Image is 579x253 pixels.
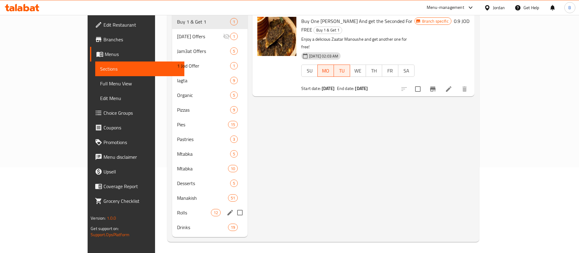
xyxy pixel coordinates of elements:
span: TU [336,66,348,75]
span: [DATE] 02:03 AM [307,53,341,59]
button: Branch-specific-item [425,82,440,96]
div: items [230,47,238,55]
div: items [230,33,238,40]
div: Pizzas [177,106,230,113]
a: Branches [90,32,184,47]
span: 5 [230,180,237,186]
span: 5 [230,151,237,157]
b: [DATE] [322,84,335,92]
span: Sections [100,65,179,73]
span: Desserts [177,180,230,187]
span: SU [304,66,315,75]
div: Buy 1 & Get 11 [172,14,248,29]
button: SA [398,65,414,77]
span: Edit Menu [100,95,179,102]
span: Buy 1 & Get 1 [314,27,342,34]
a: Edit Menu [95,91,184,106]
div: Drinks19 [172,220,248,235]
span: Branch specific [420,18,451,24]
span: Buy One [PERSON_NAME] And get the Seconded For FREE [301,17,412,34]
a: Menu disclaimer [90,150,184,164]
div: Drinks [177,224,228,231]
span: Coverage Report [103,183,179,190]
a: Sections [95,61,184,76]
span: Start date: [301,84,321,92]
a: Support.OpsPlatform [91,231,129,239]
span: Choice Groups [103,109,179,117]
span: End date: [337,84,354,92]
span: 1 [230,34,237,39]
div: Menu-management [427,4,464,11]
a: Menus [90,47,184,61]
span: lagta [177,77,230,84]
div: items [230,136,238,143]
span: Version: [91,214,106,222]
span: Branches [103,36,179,43]
span: Full Menu View [100,80,179,87]
div: items [228,165,238,172]
span: WE [353,66,364,75]
span: 51 [228,195,237,201]
span: Organic [177,91,230,99]
nav: Menu sections [172,12,248,237]
div: Jam3at Offers5 [172,44,248,58]
div: items [230,18,238,25]
button: TU [334,65,350,77]
div: items [228,121,238,128]
div: items [230,180,238,187]
span: Menus [105,50,179,58]
div: items [211,209,221,216]
span: 1 Jod Offer [177,62,230,69]
span: 3 [230,136,237,142]
div: [DATE] Offers1 [172,29,248,44]
a: Coupons [90,120,184,135]
div: Mtabka10 [172,161,248,176]
span: 19 [228,225,237,230]
span: Mtabka [177,165,228,172]
span: TH [368,66,380,75]
span: 10 [228,166,237,172]
a: Full Menu View [95,76,184,91]
span: Jam3at Offers [177,47,230,55]
b: [DATE] [355,84,368,92]
span: 1 [230,63,237,69]
a: Choice Groups [90,106,184,120]
div: Pies15 [172,117,248,132]
div: items [230,91,238,99]
span: B [568,4,571,11]
div: Organic5 [172,88,248,102]
span: Rolls [177,209,211,216]
span: Manakish [177,194,228,202]
span: Grocery Checklist [103,197,179,205]
button: edit [226,208,235,217]
a: Promotions [90,135,184,150]
span: Coupons [103,124,179,131]
div: Rolls12edit [172,205,248,220]
button: MO [317,65,334,77]
div: items [230,77,238,84]
div: Pastries3 [172,132,248,147]
div: Pizzas9 [172,102,248,117]
span: 1.0.0 [107,214,116,222]
span: Mtabka [177,150,230,158]
span: Upsell [103,168,179,175]
span: Menu disclaimer [103,153,179,161]
span: 5 [230,48,237,54]
div: Ramadan Offers [177,33,223,40]
div: items [230,150,238,158]
div: 1 Jod Offer1 [172,58,248,73]
div: items [230,62,238,69]
div: Jordan [493,4,505,11]
span: 9 [230,107,237,113]
span: 1 [230,19,237,25]
div: Desserts5 [172,176,248,191]
span: Pies [177,121,228,128]
a: Grocery Checklist [90,194,184,208]
a: Upsell [90,164,184,179]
